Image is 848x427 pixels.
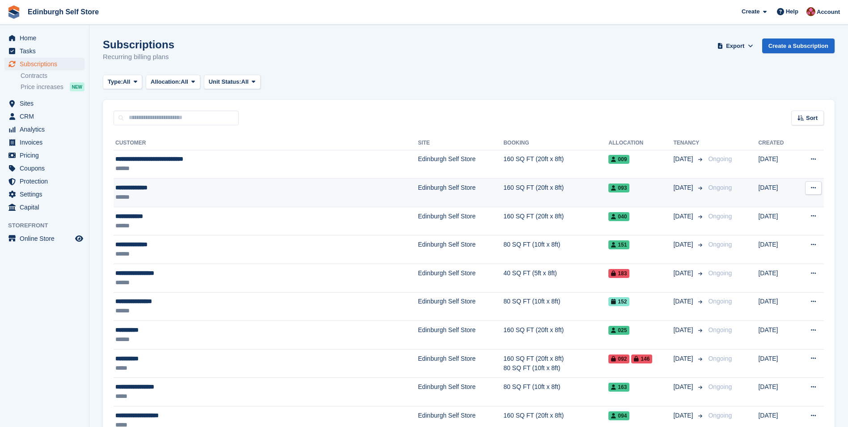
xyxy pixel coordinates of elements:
[708,412,732,419] span: Ongoing
[418,264,503,293] td: Edinburgh Self Store
[7,5,21,19] img: stora-icon-8386f47178a22dfd0bd8f6a31ec36ba5ce8667c1dd55bd0f319d3a0aa187defe.svg
[806,114,818,123] span: Sort
[20,58,73,70] span: Subscriptions
[418,179,503,207] td: Edinburgh Self Store
[608,383,629,392] span: 163
[608,326,629,335] span: 025
[503,349,608,378] td: 160 SQ FT (20ft x 8ft) 80 SQ FT (10ft x 8ft)
[608,240,629,249] span: 151
[21,82,84,92] a: Price increases NEW
[817,8,840,17] span: Account
[708,269,732,277] span: Ongoing
[608,411,629,420] span: 094
[20,162,73,175] span: Coupons
[4,232,84,245] a: menu
[673,183,695,192] span: [DATE]
[758,136,796,150] th: Created
[726,42,744,51] span: Export
[20,175,73,188] span: Protection
[708,326,732,333] span: Ongoing
[608,136,673,150] th: Allocation
[418,378,503,406] td: Edinburgh Self Store
[608,212,629,221] span: 040
[673,411,695,420] span: [DATE]
[4,110,84,123] a: menu
[146,75,200,90] button: Allocation: All
[708,298,732,305] span: Ongoing
[631,354,652,363] span: 146
[758,292,796,321] td: [DATE]
[20,97,73,110] span: Sites
[108,77,123,86] span: Type:
[4,123,84,136] a: menu
[758,207,796,235] td: [DATE]
[418,136,503,150] th: Site
[241,77,249,86] span: All
[418,207,503,235] td: Edinburgh Self Store
[20,201,73,213] span: Capital
[758,321,796,350] td: [DATE]
[673,297,695,306] span: [DATE]
[673,325,695,335] span: [DATE]
[20,123,73,136] span: Analytics
[418,235,503,264] td: Edinburgh Self Store
[503,150,608,179] td: 160 SQ FT (20ft x 8ft)
[181,77,188,86] span: All
[209,77,241,86] span: Unit Status:
[8,221,89,230] span: Storefront
[21,83,63,91] span: Price increases
[708,213,732,220] span: Ongoing
[758,349,796,378] td: [DATE]
[21,72,84,80] a: Contracts
[4,201,84,213] a: menu
[762,38,835,53] a: Create a Subscription
[20,136,73,149] span: Invoices
[608,269,629,278] span: 183
[4,149,84,162] a: menu
[708,355,732,362] span: Ongoing
[673,382,695,392] span: [DATE]
[742,7,759,16] span: Create
[673,136,705,150] th: Tenancy
[673,212,695,221] span: [DATE]
[74,233,84,244] a: Preview store
[20,45,73,57] span: Tasks
[4,45,84,57] a: menu
[151,77,181,86] span: Allocation:
[786,7,798,16] span: Help
[24,4,102,19] a: Edinburgh Self Store
[673,354,695,363] span: [DATE]
[708,383,732,390] span: Ongoing
[503,264,608,293] td: 40 SQ FT (5ft x 8ft)
[503,235,608,264] td: 80 SQ FT (10ft x 8ft)
[20,149,73,162] span: Pricing
[4,58,84,70] a: menu
[708,241,732,248] span: Ongoing
[204,75,261,90] button: Unit Status: All
[20,232,73,245] span: Online Store
[503,378,608,406] td: 80 SQ FT (10ft x 8ft)
[758,378,796,406] td: [DATE]
[4,97,84,110] a: menu
[4,175,84,188] a: menu
[418,349,503,378] td: Edinburgh Self Store
[716,38,755,53] button: Export
[503,321,608,350] td: 160 SQ FT (20ft x 8ft)
[806,7,815,16] img: Lucy Michalec
[123,77,131,86] span: All
[20,110,73,123] span: CRM
[418,150,503,179] td: Edinburgh Self Store
[4,188,84,201] a: menu
[758,179,796,207] td: [DATE]
[418,292,503,321] td: Edinburgh Self Store
[503,179,608,207] td: 160 SQ FT (20ft x 8ft)
[70,82,84,91] div: NEW
[708,184,732,191] span: Ongoing
[673,269,695,278] span: [DATE]
[503,207,608,235] td: 160 SQ FT (20ft x 8ft)
[20,32,73,44] span: Home
[103,38,174,51] h1: Subscriptions
[503,292,608,321] td: 80 SQ FT (10ft x 8ft)
[4,136,84,149] a: menu
[503,136,608,150] th: Booking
